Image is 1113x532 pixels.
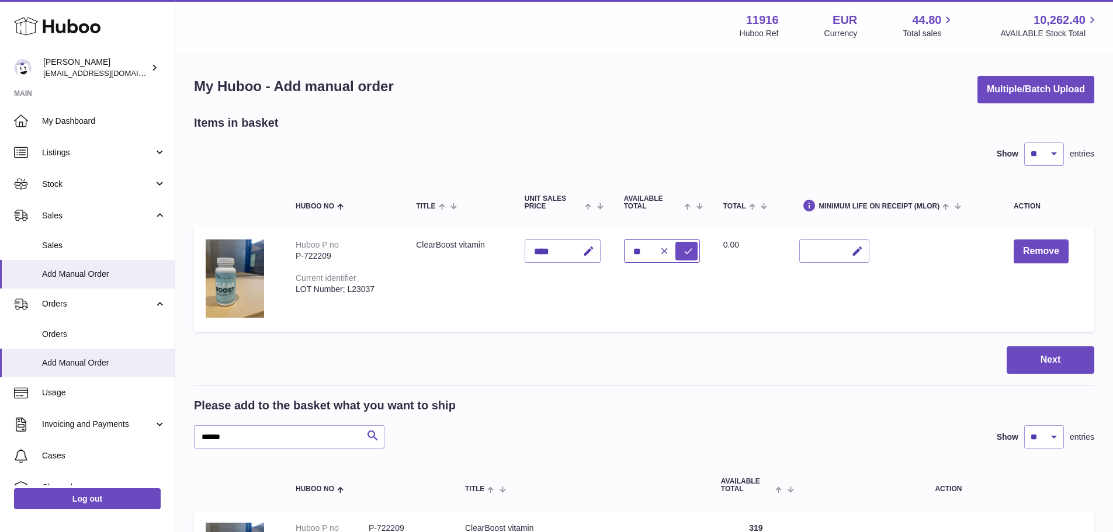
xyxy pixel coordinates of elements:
[42,419,154,430] span: Invoicing and Payments
[997,432,1018,443] label: Show
[42,357,166,368] span: Add Manual Order
[833,12,857,28] strong: EUR
[1034,12,1086,28] span: 10,262.40
[43,57,148,79] div: [PERSON_NAME]
[296,284,393,295] div: LOT Number; L23037
[746,12,779,28] strong: 11916
[14,488,161,509] a: Log out
[42,450,166,461] span: Cases
[1014,239,1069,263] button: Remove
[296,240,339,249] div: Huboo P no
[723,203,746,210] span: Total
[296,203,334,210] span: Huboo no
[721,478,773,493] span: AVAILABLE Total
[1070,432,1094,443] span: entries
[903,28,955,39] span: Total sales
[194,398,456,413] h2: Please add to the basket what you want to ship
[416,203,435,210] span: Title
[42,482,166,493] span: Channels
[296,485,334,493] span: Huboo no
[43,68,172,78] span: [EMAIL_ADDRESS][DOMAIN_NAME]
[997,148,1018,159] label: Show
[404,228,512,332] td: ClearBoost vitamin
[1070,148,1094,159] span: entries
[206,239,264,317] img: ClearBoost vitamin
[42,240,166,251] span: Sales
[42,387,166,398] span: Usage
[819,203,940,210] span: Minimum Life On Receipt (MLOR)
[903,12,955,39] a: 44.80 Total sales
[1014,203,1083,210] div: Action
[296,273,356,283] div: Current identifier
[42,179,154,190] span: Stock
[42,298,154,310] span: Orders
[740,28,779,39] div: Huboo Ref
[824,28,858,39] div: Currency
[723,240,739,249] span: 0.00
[42,116,166,127] span: My Dashboard
[624,195,682,210] span: AVAILABLE Total
[194,115,279,131] h2: Items in basket
[296,251,393,262] div: P-722209
[42,147,154,158] span: Listings
[14,59,32,77] img: internalAdmin-11916@internal.huboo.com
[525,195,582,210] span: Unit Sales Price
[42,210,154,221] span: Sales
[977,76,1094,103] button: Multiple/Batch Upload
[42,269,166,280] span: Add Manual Order
[465,485,484,493] span: Title
[42,329,166,340] span: Orders
[912,12,941,28] span: 44.80
[1000,28,1099,39] span: AVAILABLE Stock Total
[1007,346,1094,374] button: Next
[194,77,394,96] h1: My Huboo - Add manual order
[803,466,1094,505] th: Action
[1000,12,1099,39] a: 10,262.40 AVAILABLE Stock Total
